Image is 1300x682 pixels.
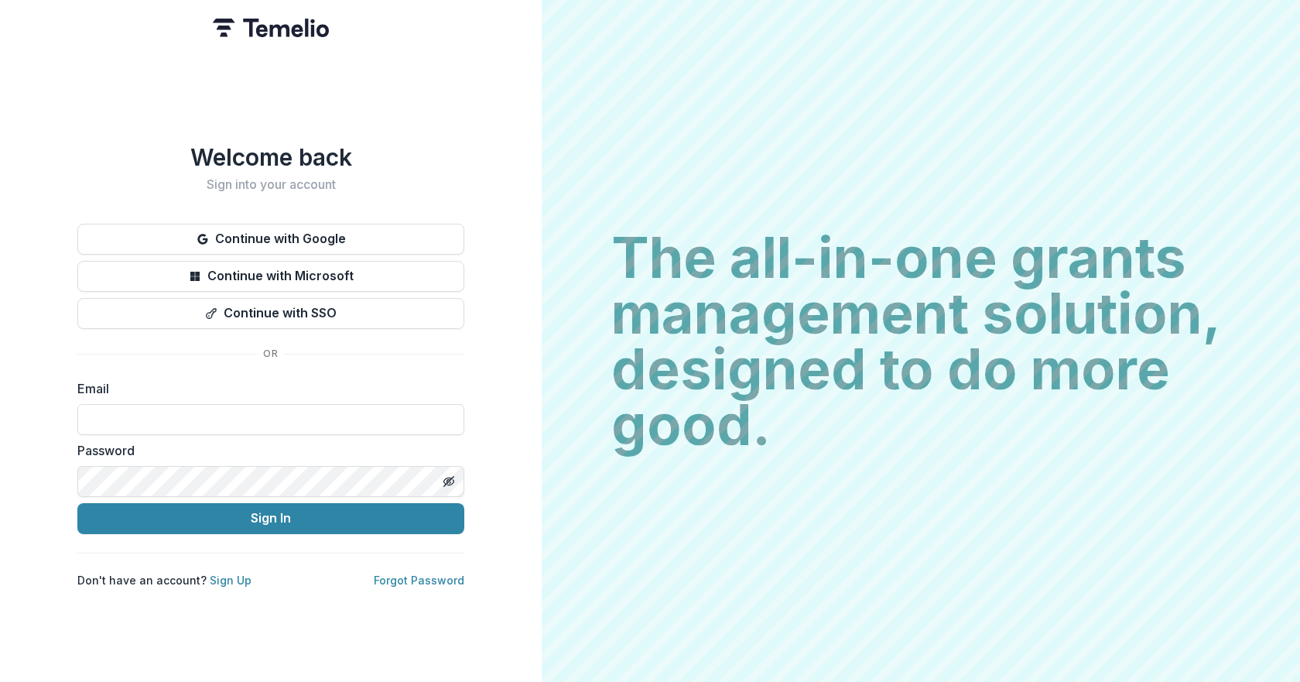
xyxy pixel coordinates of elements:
button: Toggle password visibility [436,469,461,494]
label: Password [77,441,455,460]
button: Continue with SSO [77,298,464,329]
button: Continue with Google [77,224,464,255]
button: Continue with Microsoft [77,261,464,292]
button: Sign In [77,503,464,534]
a: Forgot Password [374,574,464,587]
a: Sign Up [210,574,251,587]
h2: Sign into your account [77,177,464,192]
label: Email [77,379,455,398]
h1: Welcome back [77,143,464,171]
img: Temelio [213,19,329,37]
p: Don't have an account? [77,572,251,588]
